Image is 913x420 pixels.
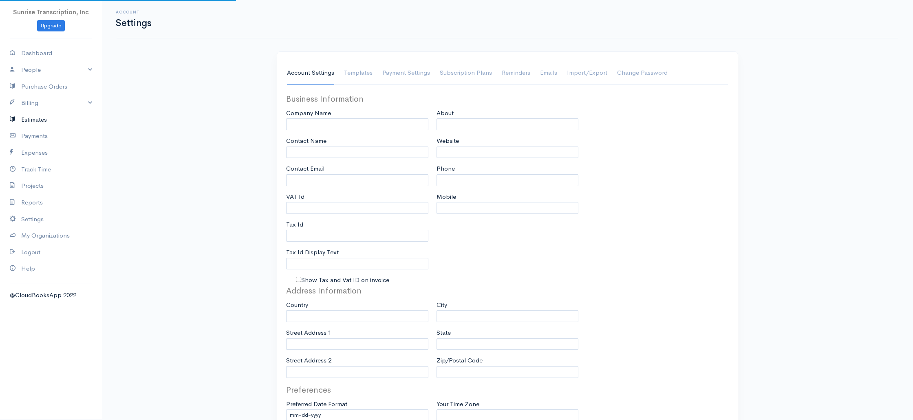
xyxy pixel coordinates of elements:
label: City [437,300,447,310]
label: Show Tax and Vat ID on invoice [301,276,389,285]
a: Reminders [502,62,530,84]
label: Mobile [437,192,456,202]
label: Preferred Date Format [286,400,347,409]
label: Street Address 2 [286,356,331,365]
span: Sunrise Transcription, Inc [13,8,89,16]
legend: Preferences [286,384,428,396]
label: Contact Email [286,164,324,173]
a: Emails [540,62,557,84]
label: About [437,109,454,118]
label: Country [286,300,308,310]
label: State [437,328,451,338]
h1: Settings [116,18,151,28]
h6: Account [116,10,151,14]
a: Account Settings [287,62,334,84]
a: Upgrade [37,20,65,32]
a: Payment Settings [382,62,430,84]
legend: Business Information [286,93,428,105]
label: Website [437,136,459,146]
label: Tax Id [286,220,303,229]
label: Phone [437,164,455,173]
label: Company Name [286,109,331,118]
div: @CloudBooksApp 2022 [10,291,92,300]
label: Your Time Zone [437,400,479,409]
label: Tax Id Display Text [286,248,339,257]
a: Subscription Plans [440,62,492,84]
label: Contact Name [286,136,326,146]
label: Zip/Postal Code [437,356,483,365]
label: Street Address 1 [286,328,331,338]
a: Import/Export [567,62,607,84]
a: Change Password [617,62,668,84]
a: Templates [344,62,373,84]
label: VAT Id [286,192,304,202]
legend: Address Information [286,285,428,297]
